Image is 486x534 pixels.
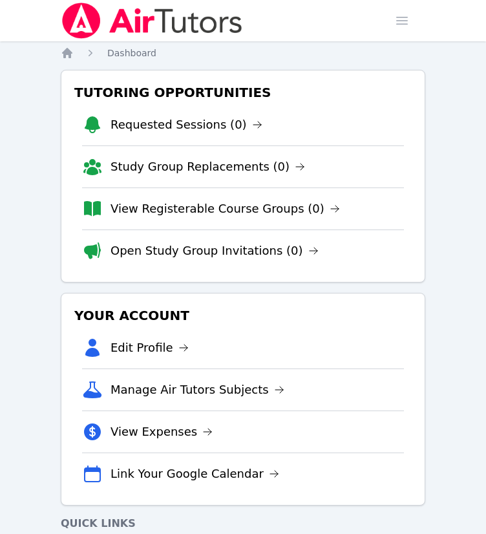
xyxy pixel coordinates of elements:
a: Study Group Replacements (0) [111,158,305,176]
nav: Breadcrumb [61,47,425,59]
a: Edit Profile [111,339,189,357]
a: View Registerable Course Groups (0) [111,200,340,218]
span: Dashboard [107,48,156,58]
a: Requested Sessions (0) [111,116,262,134]
h3: Your Account [72,304,414,327]
h4: Quick Links [61,516,425,531]
a: Link Your Google Calendar [111,465,279,483]
a: Manage Air Tutors Subjects [111,381,284,399]
a: Dashboard [107,47,156,59]
a: View Expenses [111,423,213,441]
a: Open Study Group Invitations (0) [111,242,319,260]
img: Air Tutors [61,3,244,39]
h3: Tutoring Opportunities [72,81,414,104]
